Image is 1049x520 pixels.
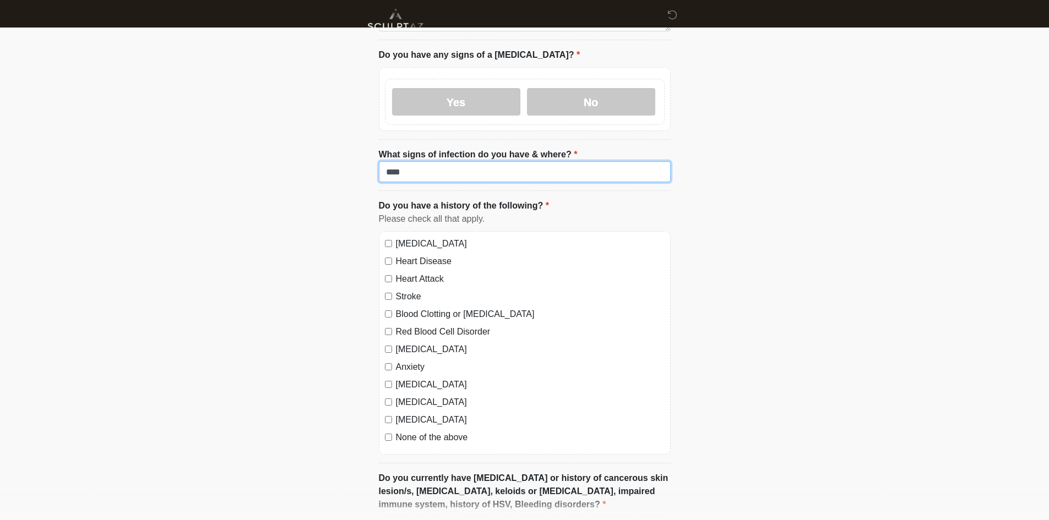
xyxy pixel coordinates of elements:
[385,416,392,423] input: [MEDICAL_DATA]
[396,255,665,268] label: Heart Disease
[368,8,423,34] img: Sculpt AZ Med Spa Logo
[396,360,665,374] label: Anxiety
[396,237,665,250] label: [MEDICAL_DATA]
[396,290,665,303] label: Stroke
[385,328,392,335] input: Red Blood Cell Disorder
[396,343,665,356] label: [MEDICAL_DATA]
[385,398,392,406] input: [MEDICAL_DATA]
[392,88,520,116] label: Yes
[385,434,392,441] input: None of the above
[396,413,665,426] label: [MEDICAL_DATA]
[385,293,392,300] input: Stroke
[396,431,665,444] label: None of the above
[385,346,392,353] input: [MEDICAL_DATA]
[396,272,665,286] label: Heart Attack
[396,325,665,338] label: Red Blood Cell Disorder
[379,48,580,62] label: Do you have any signs of a [MEDICAL_DATA]?
[379,148,578,161] label: What signs of infection do you have & where?
[379,472,671,511] label: Do you currently have [MEDICAL_DATA] or history of cancerous skin lesion/s, [MEDICAL_DATA], keloi...
[385,363,392,370] input: Anxiety
[379,199,549,212] label: Do you have a history of the following?
[385,310,392,318] input: Blood Clotting or [MEDICAL_DATA]
[396,396,665,409] label: [MEDICAL_DATA]
[385,275,392,282] input: Heart Attack
[527,88,655,116] label: No
[385,240,392,247] input: [MEDICAL_DATA]
[385,381,392,388] input: [MEDICAL_DATA]
[396,308,665,321] label: Blood Clotting or [MEDICAL_DATA]
[379,212,671,226] div: Please check all that apply.
[396,378,665,391] label: [MEDICAL_DATA]
[385,258,392,265] input: Heart Disease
